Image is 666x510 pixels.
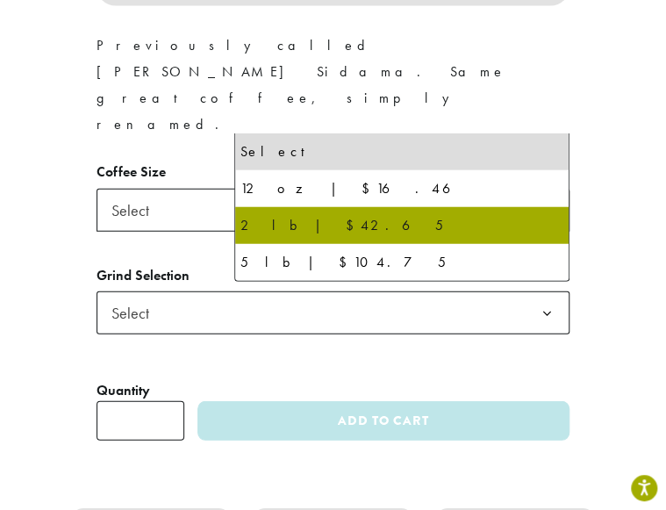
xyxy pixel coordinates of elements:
input: Product quantity [97,401,184,441]
div: Quantity [97,380,569,401]
button: Add to cart [197,401,569,441]
span: Select [97,291,569,334]
label: Coffee Size [97,160,569,185]
div: 12 oz | $16.46 [240,176,563,202]
span: Select [97,189,569,232]
label: Grind Selection [97,263,569,289]
div: 5 lb | $104.75 [240,249,563,276]
span: Select [104,193,167,227]
div: 2 lb | $42.65 [240,212,563,239]
li: Select [235,133,569,170]
p: Previously called [PERSON_NAME] Sidama. Same great coffee, simply renamed. [97,32,569,138]
span: Select [104,296,167,330]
